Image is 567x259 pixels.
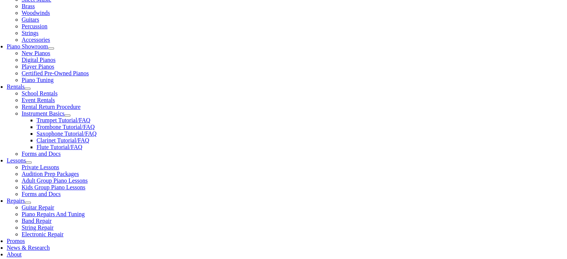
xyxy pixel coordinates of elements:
[22,57,56,63] a: Digital Pianos
[22,16,39,23] a: Guitars
[7,244,50,251] a: News & Research
[22,204,54,211] a: Guitar Repair
[22,10,50,16] a: Woodwinds
[26,161,32,164] button: Open submenu of Lessons
[37,130,97,137] a: Saxophone Tutorial/FAQ
[22,77,54,83] a: Piano Tuning
[22,164,59,170] a: Private Lessons
[7,238,25,244] a: Promos
[22,3,35,9] a: Brass
[25,202,31,204] button: Open submenu of Repairs
[7,198,25,204] a: Repairs
[22,97,55,103] a: Event Rentals
[22,211,85,217] a: Piano Repairs And Tuning
[22,30,38,36] a: Strings
[22,90,57,97] a: School Rentals
[22,70,89,76] a: Certified Pre-Owned Pianos
[22,23,47,29] a: Percussion
[22,151,61,157] a: Forms and Docs
[37,124,95,130] a: Trombone Tutorial/FAQ
[22,231,63,237] a: Electronic Repair
[22,218,51,224] a: Band Repair
[37,117,90,123] a: Trumpet Tutorial/FAQ
[37,144,82,150] a: Flute Tutorial/FAQ
[22,171,79,177] a: Audition Prep Packages
[22,177,88,184] a: Adult Group Piano Lessons
[22,110,64,117] a: Instrument Basics
[37,137,89,143] a: Clarinet Tutorial/FAQ
[7,83,25,90] a: Rentals
[22,37,50,43] a: Accessories
[64,114,70,117] button: Open submenu of Instrument Basics
[22,63,54,70] a: Player Pianos
[7,157,26,164] a: Lessons
[7,251,22,258] a: About
[7,43,48,50] a: Piano Showroom
[22,50,50,56] a: New Pianos
[22,191,61,197] a: Forms and Docs
[22,184,85,190] a: Kids Group Piano Lessons
[25,88,31,90] button: Open submenu of Rentals
[22,224,54,231] a: String Repair
[22,104,81,110] a: Rental Return Procedure
[48,47,54,50] button: Open submenu of Piano Showroom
